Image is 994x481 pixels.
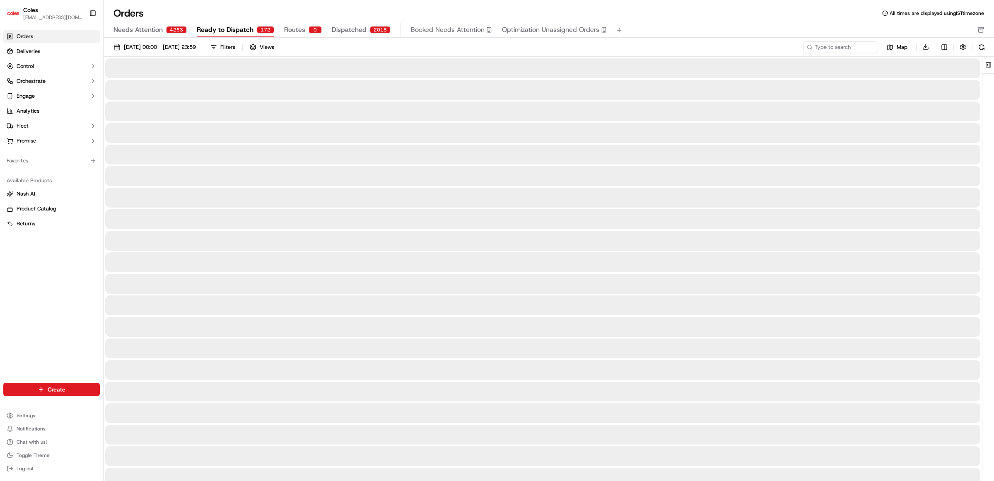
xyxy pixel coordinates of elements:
button: ColesColes[EMAIL_ADDRESS][DOMAIN_NAME] [3,3,86,23]
img: Coles [7,7,20,20]
button: [EMAIL_ADDRESS][DOMAIN_NAME] [23,14,82,21]
span: Settings [17,412,35,419]
a: Deliveries [3,45,100,58]
span: Product Catalog [17,205,56,213]
div: 2018 [370,26,391,34]
button: Product Catalog [3,202,100,215]
button: Filters [207,41,239,53]
span: Returns [17,220,35,227]
span: Create [48,385,65,394]
button: Control [3,60,100,73]
div: Available Products [3,174,100,187]
span: Views [260,44,274,51]
div: 172 [257,26,274,34]
span: Orders [17,33,33,40]
button: Nash AI [3,187,100,201]
button: Fleet [3,119,100,133]
input: Type to search [803,41,878,53]
span: Promise [17,137,36,145]
button: Engage [3,89,100,103]
button: Refresh [976,41,987,53]
div: Favorites [3,154,100,167]
span: Fleet [17,122,29,130]
span: Map [897,44,907,51]
span: Deliveries [17,48,40,55]
a: Orders [3,30,100,43]
button: Returns [3,217,100,230]
button: Create [3,383,100,396]
span: [DATE] 00:00 - [DATE] 23:59 [124,44,196,51]
button: Notifications [3,423,100,435]
button: Orchestrate [3,75,100,88]
span: Optimization Unassigned Orders [502,25,599,35]
span: Routes [284,25,305,35]
a: Product Catalog [7,205,97,213]
span: Booked Needs Attention [411,25,485,35]
a: Returns [7,220,97,227]
span: Analytics [17,107,39,115]
button: Settings [3,410,100,421]
span: Control [17,63,34,70]
button: Toggle Theme [3,450,100,461]
button: Map [881,42,913,52]
span: Orchestrate [17,77,46,85]
button: Chat with us! [3,436,100,448]
h1: Orders [113,7,144,20]
span: Needs Attention [113,25,163,35]
a: Nash AI [7,190,97,198]
button: [DATE] 00:00 - [DATE] 23:59 [110,41,200,53]
div: 0 [309,26,322,34]
button: Promise [3,134,100,147]
button: Log out [3,463,100,474]
a: Analytics [3,104,100,118]
span: All times are displayed using IST timezone [890,10,984,17]
span: Ready to Dispatch [197,25,253,35]
div: Filters [220,44,235,51]
span: Dispatched [332,25,367,35]
button: Coles [23,6,38,14]
button: Views [246,41,278,53]
span: Log out [17,465,34,472]
div: 4263 [166,26,187,34]
span: Engage [17,92,35,100]
span: Nash AI [17,190,35,198]
span: Notifications [17,425,46,432]
span: Toggle Theme [17,452,50,459]
span: Chat with us! [17,439,47,445]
